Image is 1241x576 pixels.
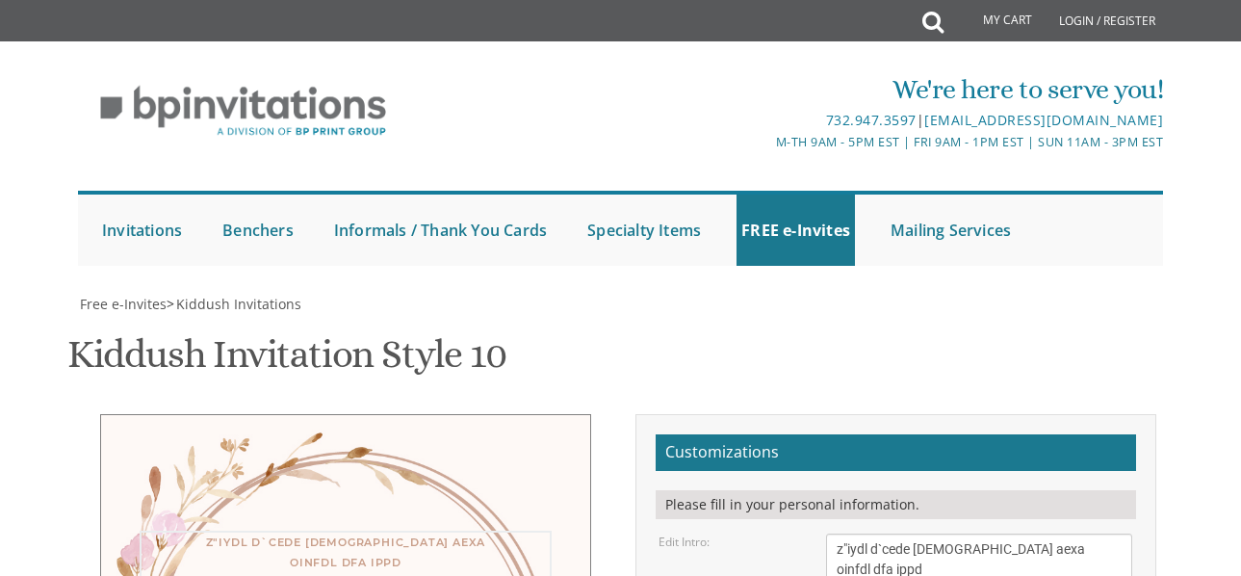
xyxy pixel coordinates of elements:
div: We're here to serve you! [441,70,1163,109]
a: [EMAIL_ADDRESS][DOMAIN_NAME] [924,111,1163,129]
span: Free e-Invites [80,295,167,313]
a: Specialty Items [582,195,706,266]
a: FREE e-Invites [737,195,855,266]
a: Mailing Services [886,195,1016,266]
span: > [167,295,301,313]
iframe: chat widget [1160,499,1222,557]
div: Please fill in your personal information. [656,490,1136,519]
span: Kiddush Invitations [176,295,301,313]
div: M-Th 9am - 5pm EST | Fri 9am - 1pm EST | Sun 11am - 3pm EST [441,132,1163,152]
a: Invitations [97,195,187,266]
h2: Customizations [656,434,1136,471]
img: BP Invitation Loft [78,71,408,151]
label: Edit Intro: [659,534,710,550]
h1: Kiddush Invitation Style 10 [67,333,506,390]
div: | [441,109,1163,132]
a: Informals / Thank You Cards [329,195,552,266]
a: Free e-Invites [78,295,167,313]
a: My Cart [942,2,1046,40]
a: 732.947.3597 [826,111,917,129]
a: Kiddush Invitations [174,295,301,313]
a: Benchers [218,195,298,266]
